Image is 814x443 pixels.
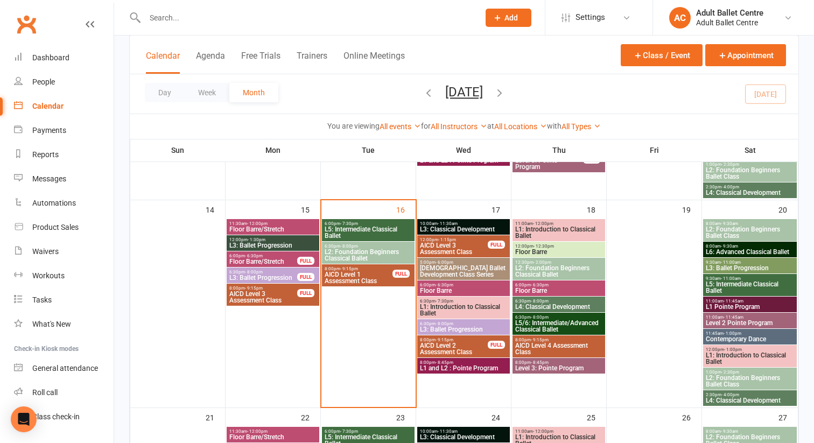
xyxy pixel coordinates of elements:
div: Waivers [32,247,59,256]
span: - 6:30pm [245,254,263,258]
span: - 4:00pm [721,392,739,397]
span: - 9:30am [721,429,738,434]
span: L1: Introduction to Classical Ballet [419,304,508,317]
th: Mon [226,139,321,161]
div: Roll call [32,388,58,397]
span: 12:00pm [419,237,488,242]
span: 6:30pm [419,321,508,326]
span: 11:45am [705,331,795,336]
div: FULL [297,289,314,297]
span: L5/6: Intermediate/Advanced Classical Ballet [515,320,603,333]
span: Floor Barre [515,249,603,255]
div: Product Sales [32,223,79,231]
span: L1: Introduction to Classical Ballet [515,226,603,239]
span: 8:00pm [419,360,508,365]
a: What's New [14,312,114,336]
span: L3: Ballet Progression [229,242,317,249]
span: - 11:45am [724,299,743,304]
div: Class check-in [32,412,80,421]
input: Search... [142,10,472,25]
span: L2: Foundation Beginners Classical Ballet [324,249,412,262]
span: - 11:00am [721,260,741,265]
div: Adult Ballet Centre [696,18,763,27]
th: Wed [416,139,511,161]
div: 21 [206,408,225,426]
span: - 9:30am [721,244,738,249]
span: L1 Pointe Program [705,304,795,310]
a: All Instructors [431,122,487,131]
button: Day [145,83,185,102]
a: Clubworx [13,11,40,38]
div: Workouts [32,271,65,280]
div: Tasks [32,296,52,304]
th: Thu [511,139,607,161]
span: L2: Foundation Beginners Ballet Class [705,167,795,180]
span: L4: Classical Development [515,304,603,310]
span: 6:30pm [515,315,603,320]
span: 11:30am [229,429,317,434]
span: L3: Ballet Progression [419,326,508,333]
a: Automations [14,191,114,215]
th: Fri [607,139,702,161]
span: 6:00pm [419,283,508,287]
span: 6:00pm [324,221,412,226]
span: - 7:30pm [340,429,358,434]
div: 19 [682,200,701,218]
span: L2: Foundation Beginners Classical Ballet [515,265,603,278]
span: - 1:30pm [248,237,265,242]
div: 15 [301,200,320,218]
span: - 6:30pm [531,283,549,287]
span: L5: Intermediate Classical Ballet [705,281,795,294]
div: Dashboard [32,53,69,62]
span: - 12:00pm [533,429,553,434]
span: - 11:30am [438,221,458,226]
span: Level 3: Pointe Program [515,157,584,170]
button: [DATE] [445,85,483,100]
span: L1: Introduction to Classical Ballet [705,352,795,365]
a: General attendance kiosk mode [14,356,114,381]
div: FULL [488,341,505,349]
div: Messages [32,174,66,183]
span: L1 and L2 : Pointe Program [419,365,508,371]
button: Week [185,83,229,102]
div: 27 [778,408,798,426]
th: Sat [702,139,798,161]
span: - 9:15pm [245,286,263,291]
span: 2:30pm [705,185,795,189]
span: 5:00pm [419,260,508,265]
span: - 12:00pm [533,221,553,226]
span: 6:30pm [419,299,508,304]
div: 20 [778,200,798,218]
span: 9:30am [705,260,795,265]
span: 6:00pm [229,254,298,258]
th: Tue [321,139,416,161]
span: 8:00pm [515,360,603,365]
a: Calendar [14,94,114,118]
span: 8:00pm [419,337,488,342]
span: L2: Foundation Beginners Ballet Class [705,375,795,388]
span: 11:30am [229,221,317,226]
button: Class / Event [621,44,703,66]
button: Calendar [146,51,180,74]
span: 11:00am [515,221,603,226]
strong: with [547,122,562,130]
div: FULL [297,273,314,281]
span: 12:00pm [515,244,603,249]
span: - 8:00pm [531,315,549,320]
span: - 2:30pm [721,370,739,375]
span: 6:00pm [515,283,603,287]
div: Adult Ballet Centre [696,8,763,18]
span: - 8:00pm [340,244,358,249]
span: 11:00am [705,315,795,320]
span: 2:30pm [705,392,795,397]
div: 18 [587,200,606,218]
button: Free Trials [241,51,280,74]
span: 6:30pm [324,244,412,249]
button: Online Meetings [343,51,405,74]
div: 25 [587,408,606,426]
a: Dashboard [14,46,114,70]
span: - 12:00pm [247,429,268,434]
span: L4: Classical Development [705,397,795,404]
span: [DEMOGRAPHIC_DATA] Ballet Development Class Series [419,265,508,278]
span: Add [504,13,518,22]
